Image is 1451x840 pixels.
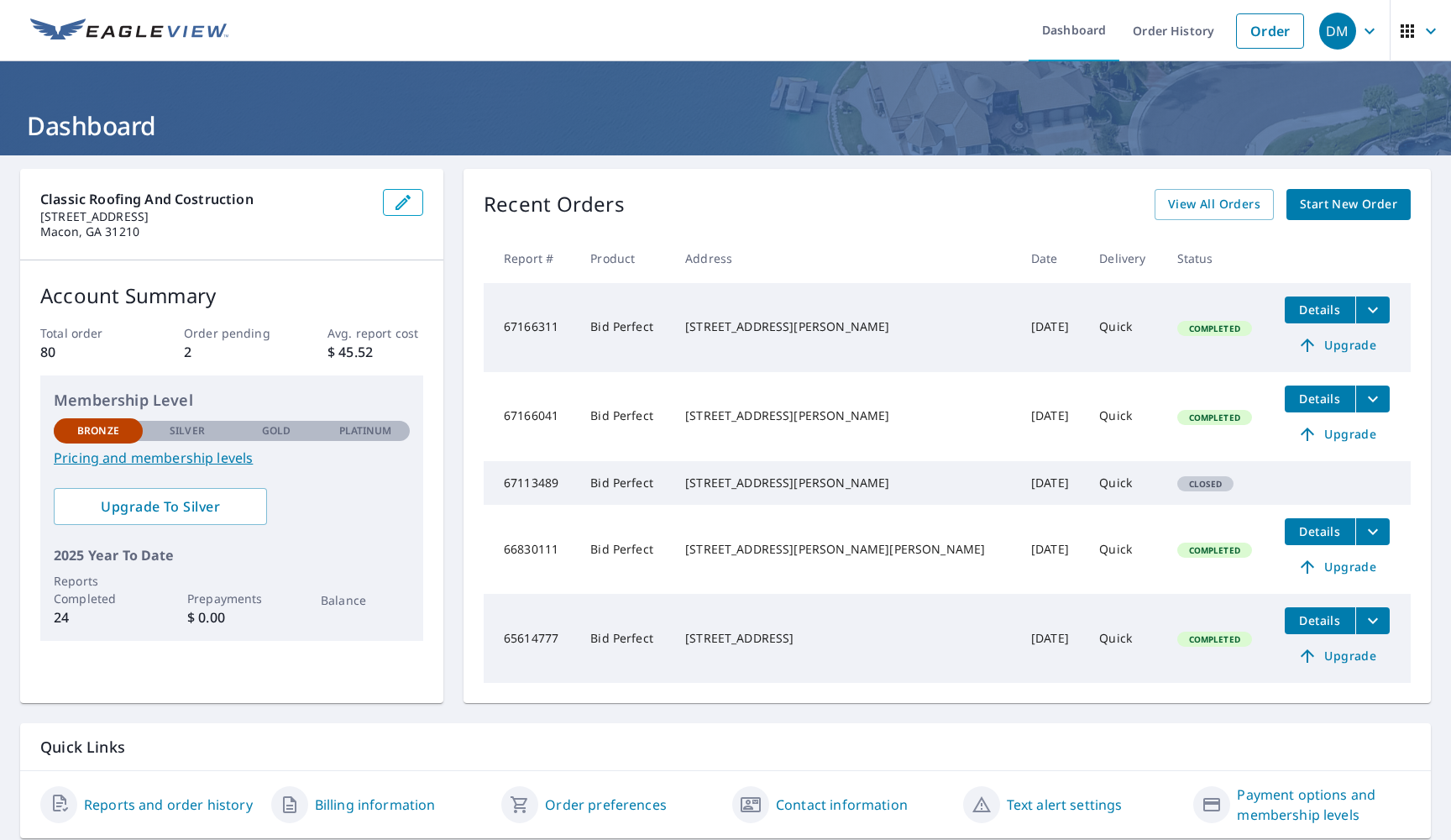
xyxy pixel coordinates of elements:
p: $ 45.52 [327,342,423,362]
button: detailsBtn-65614777 [1285,607,1355,634]
span: Upgrade [1295,557,1380,577]
td: 65614777 [484,594,577,683]
a: Billing information [315,795,436,815]
p: Quick Links [40,737,1411,758]
p: Avg. report cost [327,324,423,342]
button: detailsBtn-66830111 [1285,518,1355,545]
span: Completed [1179,544,1250,556]
a: Upgrade [1285,332,1390,359]
span: Upgrade [1295,335,1380,355]
p: Platinum [339,423,392,438]
th: Report # [484,234,577,283]
p: Total order [40,324,136,342]
h1: Dashboard [20,108,1431,143]
a: Payment options and membership levels [1237,785,1411,825]
a: Order preferences [545,795,667,815]
span: Upgrade [1295,646,1380,666]
p: Bronze [77,423,119,438]
a: Upgrade [1285,554,1390,580]
button: detailsBtn-67166311 [1285,297,1355,323]
td: Bid Perfect [577,505,672,594]
a: Upgrade To Silver [54,488,267,525]
p: 80 [40,342,136,362]
img: EV Logo [30,18,228,44]
p: $ 0.00 [187,607,276,627]
a: Start New Order [1286,189,1411,220]
th: Status [1164,234,1271,283]
p: Balance [321,591,410,609]
th: Date [1018,234,1086,283]
td: Quick [1086,372,1163,461]
p: Recent Orders [484,189,625,220]
p: Silver [170,423,205,438]
a: Contact information [776,795,908,815]
span: Completed [1179,633,1250,645]
span: Closed [1179,478,1233,490]
p: Account Summary [40,281,423,311]
td: 67166311 [484,283,577,372]
div: [STREET_ADDRESS][PERSON_NAME] [685,318,1004,335]
span: Details [1295,302,1345,318]
div: [STREET_ADDRESS][PERSON_NAME][PERSON_NAME] [685,541,1004,558]
span: View All Orders [1168,194,1260,215]
div: [STREET_ADDRESS] [685,630,1004,647]
a: Upgrade [1285,643,1390,669]
div: DM [1319,13,1356,50]
span: Details [1295,391,1345,407]
a: Upgrade [1285,421,1390,448]
span: Completed [1179,412,1250,423]
p: 2025 Year To Date [54,545,410,565]
a: Pricing and membership levels [54,448,410,468]
a: Reports and order history [84,795,253,815]
td: Bid Perfect [577,594,672,683]
button: detailsBtn-67166041 [1285,386,1355,412]
p: Order pending [184,324,280,342]
p: Macon, GA 31210 [40,224,369,239]
p: Prepayments [187,590,276,607]
th: Product [577,234,672,283]
span: Start New Order [1300,194,1397,215]
p: Gold [262,423,291,438]
button: filesDropdownBtn-65614777 [1355,607,1390,634]
span: Details [1295,612,1345,628]
td: [DATE] [1018,283,1086,372]
th: Delivery [1086,234,1163,283]
span: Details [1295,523,1345,539]
p: 2 [184,342,280,362]
a: Order [1236,13,1304,49]
button: filesDropdownBtn-67166041 [1355,386,1390,412]
a: View All Orders [1155,189,1274,220]
td: Quick [1086,505,1163,594]
p: Membership Level [54,389,410,412]
td: [DATE] [1018,461,1086,505]
td: Quick [1086,461,1163,505]
td: 67113489 [484,461,577,505]
div: [STREET_ADDRESS][PERSON_NAME] [685,407,1004,424]
td: [DATE] [1018,594,1086,683]
button: filesDropdownBtn-66830111 [1355,518,1390,545]
div: [STREET_ADDRESS][PERSON_NAME] [685,475,1004,491]
td: [DATE] [1018,505,1086,594]
button: filesDropdownBtn-67166311 [1355,297,1390,323]
td: [DATE] [1018,372,1086,461]
td: Bid Perfect [577,372,672,461]
p: [STREET_ADDRESS] [40,209,369,224]
p: Reports Completed [54,572,143,607]
span: Upgrade To Silver [67,497,254,516]
td: Bid Perfect [577,283,672,372]
td: 66830111 [484,505,577,594]
td: Quick [1086,594,1163,683]
th: Address [672,234,1018,283]
span: Completed [1179,323,1250,334]
td: Quick [1086,283,1163,372]
p: 24 [54,607,143,627]
span: Upgrade [1295,424,1380,444]
td: 67166041 [484,372,577,461]
p: classic roofing and costruction [40,189,369,209]
a: Text alert settings [1007,795,1123,815]
td: Bid Perfect [577,461,672,505]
